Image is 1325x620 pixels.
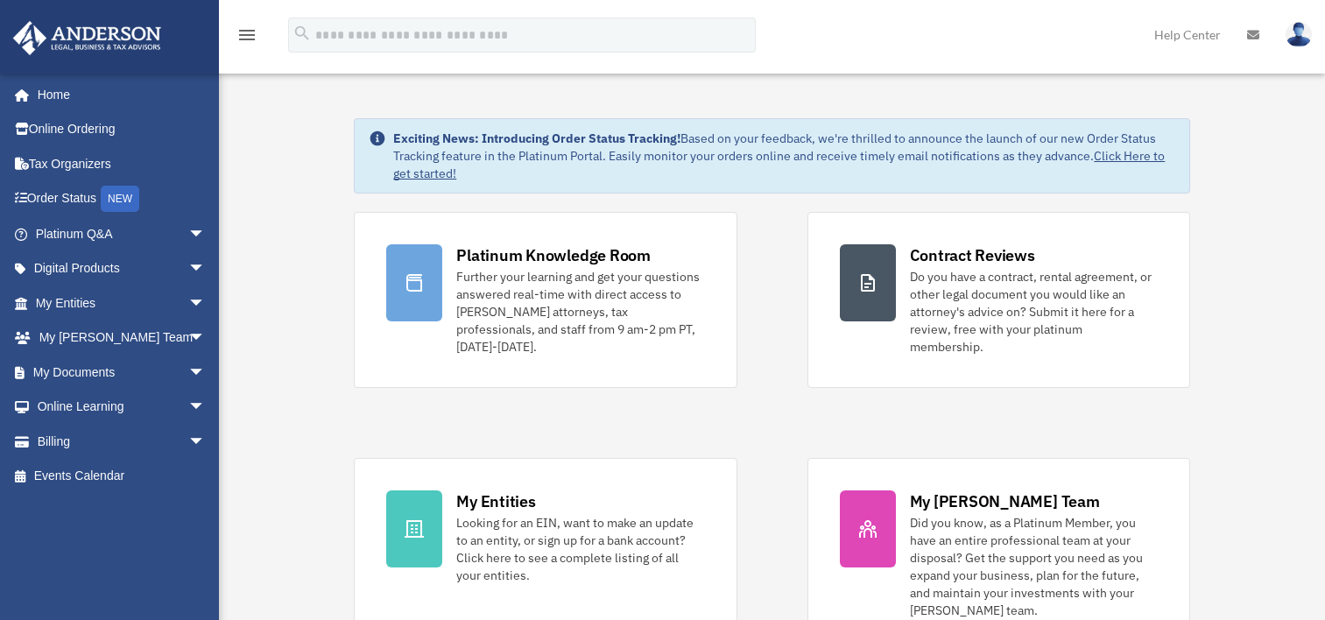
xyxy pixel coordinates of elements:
div: Based on your feedback, we're thrilled to announce the launch of our new Order Status Tracking fe... [393,130,1174,182]
span: arrow_drop_down [188,355,223,391]
a: Events Calendar [12,459,232,494]
span: arrow_drop_down [188,424,223,460]
div: Did you know, as a Platinum Member, you have an entire professional team at your disposal? Get th... [910,514,1158,619]
a: My Entitiesarrow_drop_down [12,285,232,321]
span: arrow_drop_down [188,251,223,287]
span: arrow_drop_down [188,285,223,321]
span: arrow_drop_down [188,390,223,426]
a: Click Here to get started! [393,148,1165,181]
a: Billingarrow_drop_down [12,424,232,459]
a: menu [236,31,257,46]
div: My Entities [456,490,535,512]
div: Do you have a contract, rental agreement, or other legal document you would like an attorney's ad... [910,268,1158,356]
img: User Pic [1286,22,1312,47]
i: search [292,24,312,43]
span: arrow_drop_down [188,216,223,252]
a: Order StatusNEW [12,181,232,217]
a: Digital Productsarrow_drop_down [12,251,232,286]
a: My [PERSON_NAME] Teamarrow_drop_down [12,321,232,356]
div: Platinum Knowledge Room [456,244,651,266]
div: Further your learning and get your questions answered real-time with direct access to [PERSON_NAM... [456,268,704,356]
strong: Exciting News: Introducing Order Status Tracking! [393,130,680,146]
i: menu [236,25,257,46]
img: Anderson Advisors Platinum Portal [8,21,166,55]
div: My [PERSON_NAME] Team [910,490,1100,512]
a: Online Learningarrow_drop_down [12,390,232,425]
a: Home [12,77,223,112]
div: NEW [101,186,139,212]
a: Tax Organizers [12,146,232,181]
a: My Documentsarrow_drop_down [12,355,232,390]
a: Platinum Q&Aarrow_drop_down [12,216,232,251]
div: Contract Reviews [910,244,1035,266]
a: Online Ordering [12,112,232,147]
div: Looking for an EIN, want to make an update to an entity, or sign up for a bank account? Click her... [456,514,704,584]
span: arrow_drop_down [188,321,223,356]
a: Contract Reviews Do you have a contract, rental agreement, or other legal document you would like... [807,212,1190,388]
a: Platinum Knowledge Room Further your learning and get your questions answered real-time with dire... [354,212,737,388]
